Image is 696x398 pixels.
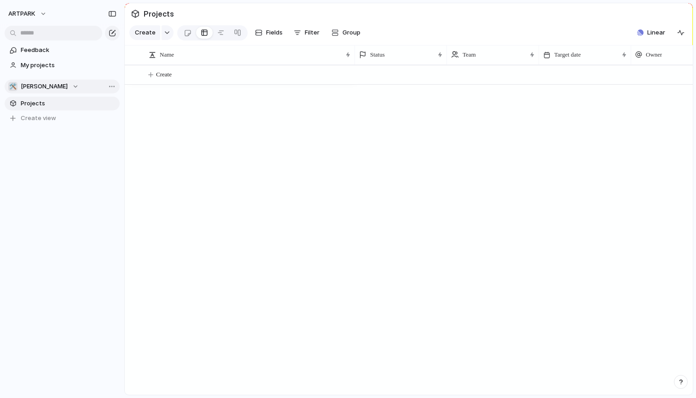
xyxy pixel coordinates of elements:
span: Team [463,50,476,59]
span: Name [160,50,174,59]
span: ARTPARK [8,9,35,18]
span: Target date [554,50,581,59]
a: Feedback [5,43,120,57]
a: My projects [5,58,120,72]
button: Create [129,25,160,40]
span: Group [342,28,360,37]
button: ARTPARK [4,6,52,21]
span: Create view [21,114,56,123]
span: Feedback [21,46,116,55]
span: Projects [142,6,176,22]
button: 🛠️[PERSON_NAME] [5,80,120,93]
span: Linear [647,28,665,37]
span: Create [156,70,172,79]
div: 🛠️ [8,82,17,91]
button: Create view [5,111,120,125]
a: Projects [5,97,120,110]
span: Fields [266,28,283,37]
span: Status [370,50,385,59]
span: Projects [21,99,116,108]
span: Owner [646,50,662,59]
span: [PERSON_NAME] [21,82,68,91]
span: Create [135,28,156,37]
span: Filter [305,28,319,37]
button: Filter [290,25,323,40]
button: Fields [251,25,286,40]
span: My projects [21,61,116,70]
button: Linear [633,26,669,40]
button: Group [327,25,365,40]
